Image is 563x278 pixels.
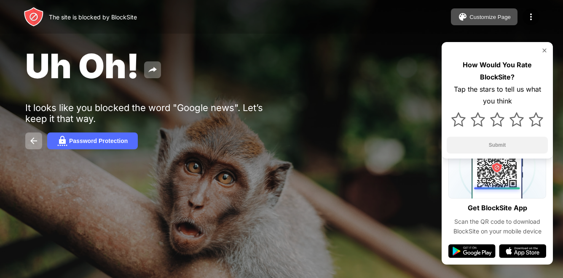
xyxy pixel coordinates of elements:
[24,7,44,27] img: header-logo.svg
[447,59,548,83] div: How Would You Rate BlockSite?
[57,136,67,146] img: password.svg
[490,112,504,127] img: star.svg
[147,65,158,75] img: share.svg
[448,244,496,258] img: google-play.svg
[451,112,466,127] img: star.svg
[469,14,511,20] div: Customize Page
[69,138,128,144] div: Password Protection
[447,137,548,154] button: Submit
[526,12,536,22] img: menu-icon.svg
[499,244,546,258] img: app-store.svg
[468,202,527,214] div: Get BlockSite App
[49,13,137,21] div: The site is blocked by BlockSite
[25,102,286,124] div: It looks like you blocked the word "Google news". Let’s keep it that way.
[509,112,524,127] img: star.svg
[448,217,546,236] div: Scan the QR code to download BlockSite on your mobile device
[471,112,485,127] img: star.svg
[29,136,39,146] img: back.svg
[458,12,468,22] img: pallet.svg
[25,45,139,86] span: Uh Oh!
[451,8,517,25] button: Customize Page
[541,47,548,54] img: rate-us-close.svg
[47,132,138,149] button: Password Protection
[447,83,548,108] div: Tap the stars to tell us what you think
[529,112,543,127] img: star.svg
